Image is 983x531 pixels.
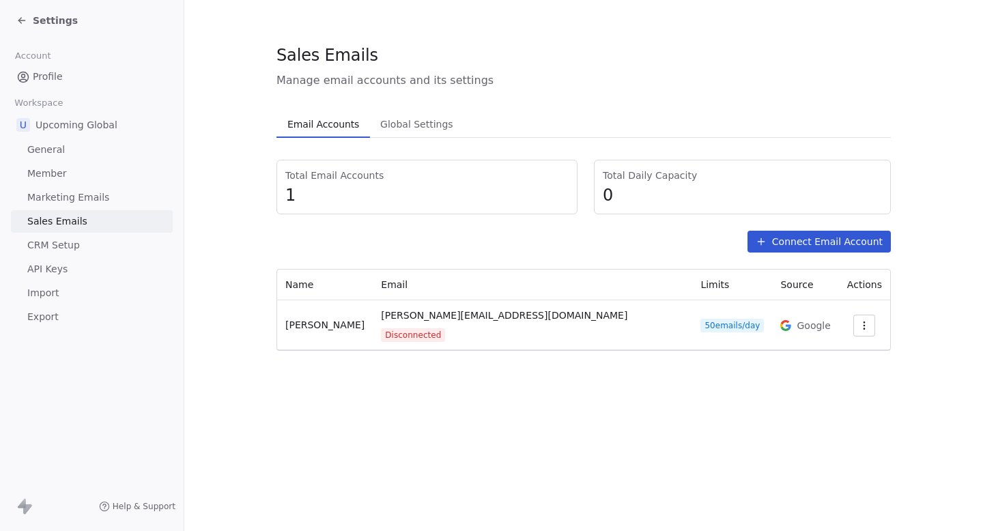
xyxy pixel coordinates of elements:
[747,231,891,253] button: Connect Email Account
[11,234,173,257] a: CRM Setup
[603,169,882,182] span: Total Daily Capacity
[35,118,117,132] span: Upcoming Global
[27,262,68,276] span: API Keys
[282,115,365,134] span: Email Accounts
[285,279,313,290] span: Name
[33,70,63,84] span: Profile
[11,66,173,88] a: Profile
[16,14,78,27] a: Settings
[27,143,65,157] span: General
[603,185,882,205] span: 0
[33,14,78,27] span: Settings
[27,167,67,181] span: Member
[11,186,173,209] a: Marketing Emails
[285,319,365,330] span: [PERSON_NAME]
[381,279,408,290] span: Email
[27,286,59,300] span: Import
[11,210,173,233] a: Sales Emails
[27,214,87,229] span: Sales Emails
[700,319,764,332] span: 50 emails/day
[276,72,891,89] span: Manage email accounts and its settings
[11,282,173,304] a: Import
[285,169,569,182] span: Total Email Accounts
[780,279,813,290] span: Source
[27,238,80,253] span: CRM Setup
[11,162,173,185] a: Member
[381,308,627,323] span: [PERSON_NAME][EMAIL_ADDRESS][DOMAIN_NAME]
[700,279,729,290] span: Limits
[375,115,459,134] span: Global Settings
[285,185,569,205] span: 1
[11,306,173,328] a: Export
[9,46,57,66] span: Account
[9,93,69,113] span: Workspace
[27,190,109,205] span: Marketing Emails
[276,45,378,66] span: Sales Emails
[99,501,175,512] a: Help & Support
[113,501,175,512] span: Help & Support
[16,118,30,132] span: U
[11,139,173,161] a: General
[847,279,882,290] span: Actions
[27,310,59,324] span: Export
[797,319,830,332] span: Google
[11,258,173,281] a: API Keys
[381,328,445,342] span: Disconnected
